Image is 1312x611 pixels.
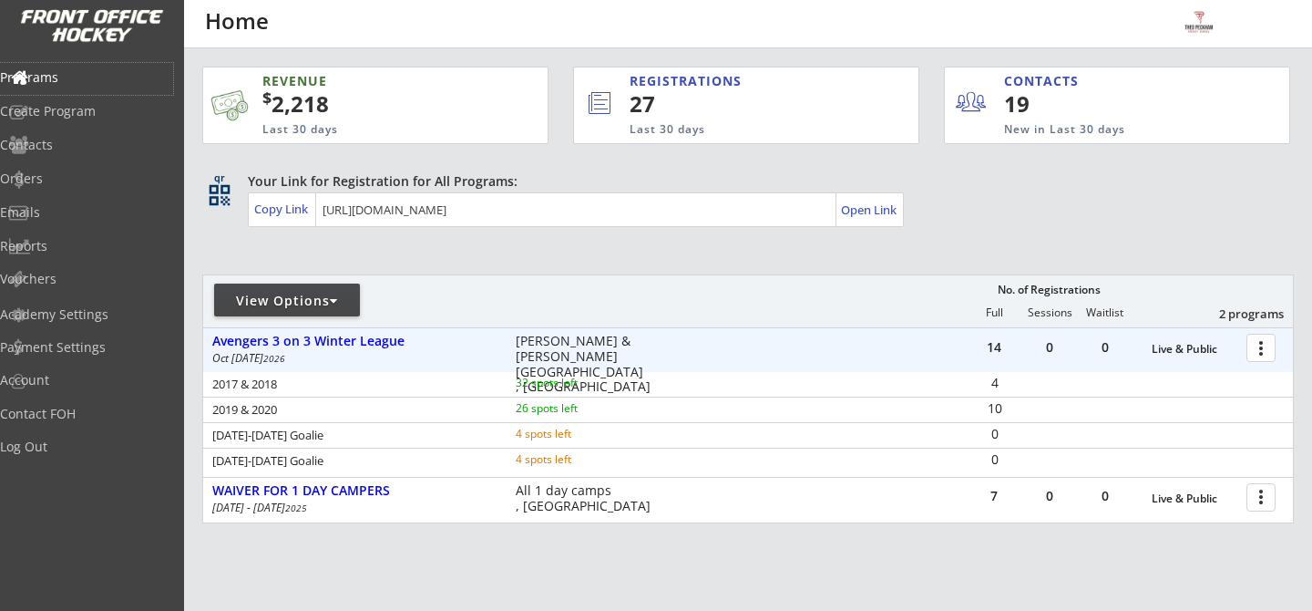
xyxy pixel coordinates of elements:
[968,377,1021,389] div: 4
[630,122,844,138] div: Last 30 days
[254,201,312,217] div: Copy Link
[516,454,633,465] div: 4 spots left
[1246,483,1276,512] button: more_vert
[212,430,491,441] div: [DATE]-[DATE] Goalie
[1152,343,1237,356] div: Live & Public
[968,402,1021,415] div: 10
[630,88,857,119] div: 27
[212,378,491,390] div: 2017 & 2018
[1022,341,1077,354] div: 0
[516,429,633,440] div: 4 spots left
[262,72,464,90] div: REVENUE
[248,172,1237,191] div: Your Link for Registration for All Programs:
[516,403,633,414] div: 26 spots left
[630,72,837,90] div: REGISTRATIONS
[212,483,497,499] div: WAIVER FOR 1 DAY CAMPERS
[208,172,230,184] div: qr
[1077,306,1132,319] div: Waitlist
[1004,88,1116,119] div: 19
[1152,492,1237,505] div: Live & Public
[967,490,1021,502] div: 7
[212,404,491,416] div: 2019 & 2020
[212,334,497,349] div: Avengers 3 on 3 Winter League
[967,306,1021,319] div: Full
[1246,334,1276,362] button: more_vert
[841,197,898,223] a: Open Link
[1189,305,1284,322] div: 2 programs
[968,428,1021,440] div: 0
[1022,306,1077,319] div: Sessions
[516,483,659,514] div: All 1 day camps , [GEOGRAPHIC_DATA]
[516,334,659,395] div: [PERSON_NAME] & [PERSON_NAME][GEOGRAPHIC_DATA] , [GEOGRAPHIC_DATA]
[214,292,360,310] div: View Options
[992,284,1105,296] div: No. of Registrations
[262,88,490,119] div: 2,218
[212,353,491,364] div: Oct [DATE]
[967,341,1021,354] div: 14
[968,453,1021,466] div: 0
[841,202,898,218] div: Open Link
[1004,72,1087,90] div: CONTACTS
[262,87,272,109] sup: $
[1078,341,1133,354] div: 0
[212,502,491,513] div: [DATE] - [DATE]
[263,352,285,365] em: 2026
[285,502,307,514] em: 2025
[1004,122,1204,138] div: New in Last 30 days
[262,122,464,138] div: Last 30 days
[516,378,633,388] div: 32 spots left
[1022,490,1077,502] div: 0
[206,181,233,209] button: qr_code
[1078,490,1133,502] div: 0
[212,455,491,467] div: [DATE]-[DATE] Goalie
